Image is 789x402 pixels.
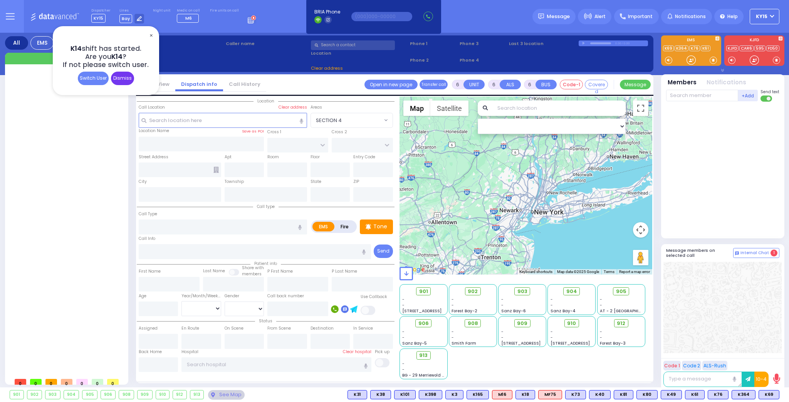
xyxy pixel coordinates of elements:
div: K69 [759,390,779,399]
h4: shift has started. Are you ? If not please switch user. [63,45,149,69]
div: EMS [30,36,54,50]
div: BLS [347,390,367,399]
span: Notifications [675,13,706,20]
a: KJFD [726,45,739,51]
span: Status [255,318,276,324]
button: BUS [536,80,557,89]
span: Forest Bay-3 [600,340,626,346]
div: K81 [614,390,633,399]
a: K76 [689,45,700,51]
label: Caller: [141,48,223,55]
div: 908 [119,390,134,399]
button: Code 2 [682,361,701,370]
span: Message [547,13,570,20]
label: Call Type [139,211,157,217]
span: - [402,329,405,335]
label: EMS [312,222,335,231]
label: On Scene [225,325,243,332]
label: En Route [181,325,199,332]
div: Year/Month/Week/Day [181,293,221,299]
div: BLS [661,390,682,399]
label: Apt [225,154,232,160]
span: M6 [185,15,192,21]
label: Areas [311,104,322,111]
label: Last Name [203,268,225,274]
div: K40 [589,390,611,399]
span: 0 [30,379,42,385]
label: Last 3 location [509,40,579,47]
span: 904 [566,288,577,295]
span: Alert [594,13,606,20]
span: - [452,329,454,335]
span: - [452,302,454,308]
span: 0 [45,379,57,385]
label: Location [311,50,408,57]
div: K73 [565,390,586,399]
span: - [501,335,504,340]
img: message.svg [538,13,544,19]
span: 905 [616,288,626,295]
span: - [452,335,454,340]
button: ALS [500,80,521,89]
span: - [402,302,405,308]
div: K398 [419,390,442,399]
label: Pick up [375,349,389,355]
button: Internal Chat 1 [733,248,779,258]
div: K76 [708,390,729,399]
span: Other building occupants [213,167,219,173]
span: Patient info [250,261,281,266]
button: Code-1 [560,80,583,89]
a: K61 [701,45,710,51]
span: 0 [92,379,103,385]
div: 905 [82,390,97,399]
div: K49 [661,390,682,399]
button: Show satellite imagery [430,100,468,116]
div: BLS [732,390,755,399]
span: 0 [76,379,88,385]
span: 910 [567,320,576,327]
label: Cross 1 [267,129,281,135]
div: 910 [156,390,170,399]
span: SECTION 4 [311,113,382,127]
div: BLS [565,390,586,399]
span: 903 [517,288,527,295]
a: 595 [754,45,765,51]
label: State [311,179,321,185]
button: Members [668,78,697,87]
div: All [5,36,28,50]
span: 906 [418,320,429,327]
label: P First Name [267,268,293,275]
button: Map camera controls [633,222,648,238]
span: [STREET_ADDRESS] [402,308,442,314]
div: K18 [515,390,535,399]
label: Floor [311,154,320,160]
label: Clear address [279,104,307,111]
div: 906 [101,390,116,399]
span: Call type [253,204,279,209]
div: K80 [636,390,658,399]
small: Share with [242,265,264,271]
label: Age [139,293,146,299]
label: Entry Code [353,154,375,160]
span: - [402,367,405,372]
label: Room [267,154,279,160]
label: Call Location [139,104,165,111]
div: BLS [419,390,442,399]
span: 901 [419,288,428,295]
input: (000)000-00000 [351,12,412,21]
a: K364 [675,45,688,51]
span: Forest Bay-2 [452,308,477,314]
span: Help [727,13,738,20]
button: Covered [585,80,608,89]
label: From Scene [267,325,291,332]
div: BLS [589,390,611,399]
img: Logo [30,12,82,21]
label: Save as POI [242,129,264,134]
span: Send text [760,89,779,95]
span: Internal Chat [740,250,769,256]
button: UNIT [463,80,485,89]
span: AT - 2 [GEOGRAPHIC_DATA] [600,308,657,314]
label: Caller name [226,40,308,47]
span: 913 [419,352,428,359]
label: Medic on call [177,8,201,13]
